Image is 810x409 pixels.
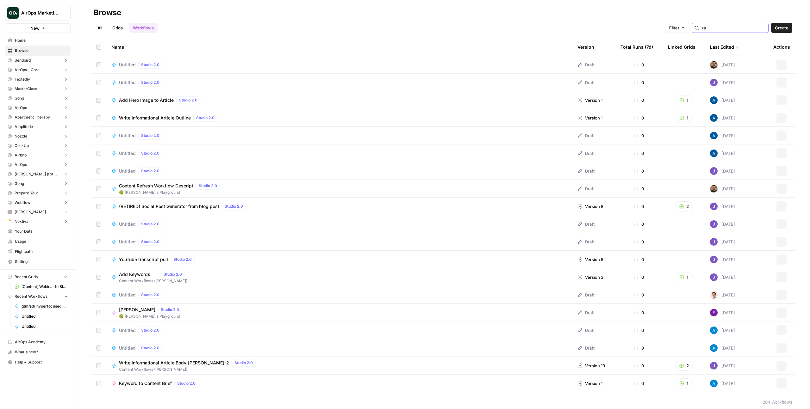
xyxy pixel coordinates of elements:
[620,309,658,316] div: 0
[12,301,71,311] a: gtm/sdr hyperfocused outreach
[620,292,658,298] div: 0
[119,168,136,174] span: Untitled
[5,217,71,226] button: Nextiva
[5,257,71,267] a: Settings
[5,56,71,65] button: Sendbird
[164,272,182,277] span: Studio 2.0
[5,188,71,198] button: Prepare Your [MEDICAL_DATA]
[111,359,567,372] a: Write Informational Article Body-[PERSON_NAME]-2Studio 2.0Content Workflows ([PERSON_NAME])
[577,150,595,156] div: Draft
[15,219,28,224] span: Nextiva
[111,256,567,263] a: YouTube transcript pullStudio 2.0
[111,150,567,157] a: UntitledStudio 2.0
[15,229,68,234] span: Your Data
[710,114,718,122] img: he81ibor8lsei4p3qvg4ugbvimgp
[141,62,159,68] span: Studio 2.0
[15,143,29,149] span: ClickUp
[577,186,595,192] div: Draft
[676,272,693,282] button: 1
[710,150,735,157] div: [DATE]
[710,380,718,387] img: o3cqybgnmipr355j8nz4zpq1mc6x
[5,94,71,103] button: Gong
[5,292,71,301] button: Recent Workflows
[620,97,658,103] div: 0
[710,291,735,299] div: [DATE]
[577,363,605,369] div: Version 10
[5,103,71,113] button: AirOps
[15,105,27,111] span: AirOps
[710,132,735,139] div: [DATE]
[5,141,71,150] button: ClickUp
[141,80,159,85] span: Studio 2.0
[22,324,68,329] span: Untitled
[710,185,718,192] img: 36rz0nf6lyfqsoxlb67712aiq2cf
[119,327,136,333] span: Untitled
[179,97,197,103] span: Studio 2.0
[119,256,168,263] span: YouTube transcript pull
[5,23,71,33] button: New
[119,239,136,245] span: Untitled
[5,131,71,141] button: Nozzle
[111,238,567,246] a: UntitledStudio 2.0
[620,115,658,121] div: 0
[577,239,595,245] div: Draft
[5,113,71,122] button: Apartment Therapy
[15,239,68,244] span: Usage
[141,168,159,174] span: Studio 2.0
[710,38,739,56] div: Last Edited
[15,209,46,215] span: [PERSON_NAME]
[111,344,567,352] a: UntitledStudio 2.0
[15,38,68,43] span: Home
[620,186,658,192] div: 0
[620,256,658,263] div: 0
[111,114,567,122] a: Write Informational Article OutlineStudio 2.0
[111,327,567,334] a: UntitledStudio 2.0
[111,38,567,56] div: Name
[119,360,229,366] span: Write Informational Article Body-[PERSON_NAME]-2
[710,380,735,387] div: [DATE]
[710,327,718,334] img: o3cqybgnmipr355j8nz4zpq1mc6x
[710,61,735,69] div: [DATE]
[15,86,37,92] span: MasterClass
[5,347,71,357] button: What's new?
[577,132,595,139] div: Draft
[225,204,243,209] span: Studio 2.0
[129,23,158,33] a: Workflows
[577,309,595,316] div: Draft
[5,357,71,367] button: Help + Support
[5,226,71,236] a: Your Data
[173,257,192,262] span: Studio 2.0
[15,114,50,120] span: Apartment Therapy
[710,185,735,192] div: [DATE]
[234,360,253,366] span: Studio 2.0
[22,314,68,319] span: Untitled
[710,167,735,175] div: [DATE]
[21,10,59,16] span: AirOps Marketing
[5,272,71,282] button: Recent Grids
[710,256,718,263] img: ubsf4auoma5okdcylokeqxbo075l
[196,115,215,121] span: Studio 2.0
[5,84,71,94] button: MasterClass
[710,96,718,104] img: he81ibor8lsei4p3qvg4ugbvimgp
[111,306,567,319] a: [PERSON_NAME]Studio 2.0🥝 [PERSON_NAME]'s Playground
[676,113,693,123] button: 1
[620,132,658,139] div: 0
[5,337,71,347] a: AirOps Academy
[5,207,71,217] button: [PERSON_NAME]
[15,67,40,73] span: AirOps - Core
[111,220,567,228] a: UntitledStudio 2.0
[111,167,567,175] a: UntitledStudio 2.0
[5,198,71,207] button: Webflow
[620,62,658,68] div: 0
[141,239,159,245] span: Studio 2.0
[141,345,159,351] span: Studio 2.0
[15,181,24,186] span: Gong
[701,25,766,31] input: Search
[5,75,71,84] button: Textedly
[141,292,159,298] span: Studio 2.0
[710,344,718,352] img: o3cqybgnmipr355j8nz4zpq1mc6x
[5,5,71,21] button: Workspace: AirOps Marketing
[22,303,68,309] span: gtm/sdr hyperfocused outreach
[675,201,693,211] button: 2
[15,76,30,82] span: Textedly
